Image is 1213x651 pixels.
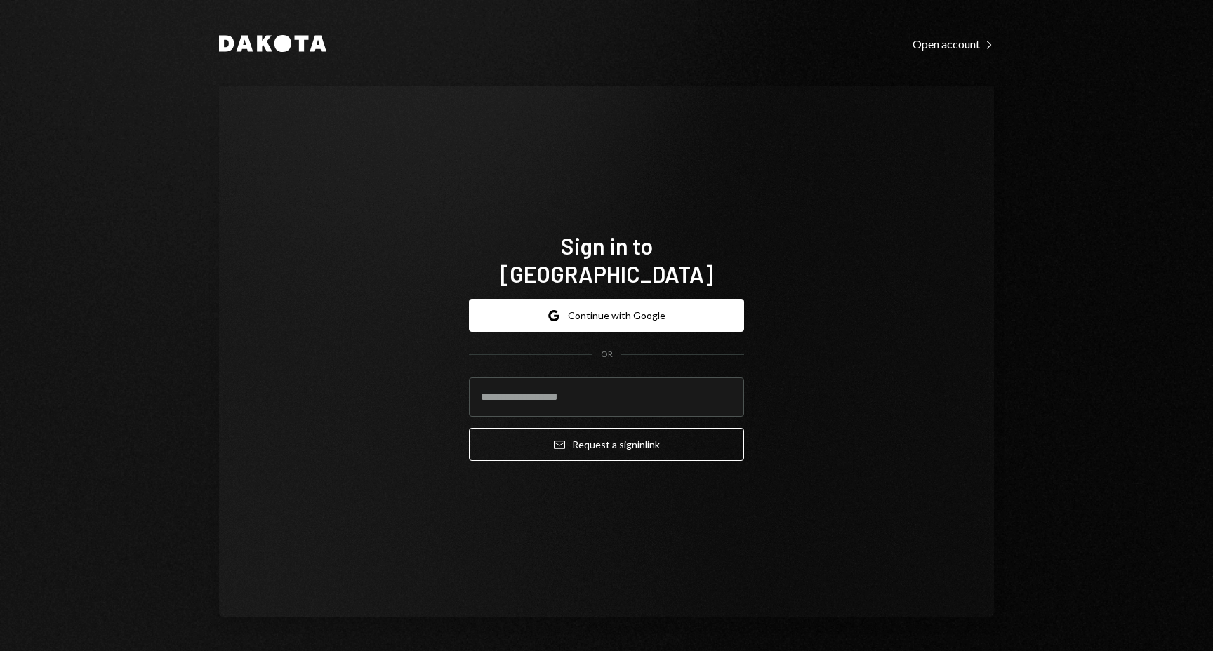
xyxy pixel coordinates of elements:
h1: Sign in to [GEOGRAPHIC_DATA] [469,231,744,288]
button: Continue with Google [469,299,744,332]
div: Open account [913,37,994,51]
div: OR [601,349,613,361]
a: Open account [913,36,994,51]
button: Request a signinlink [469,428,744,461]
